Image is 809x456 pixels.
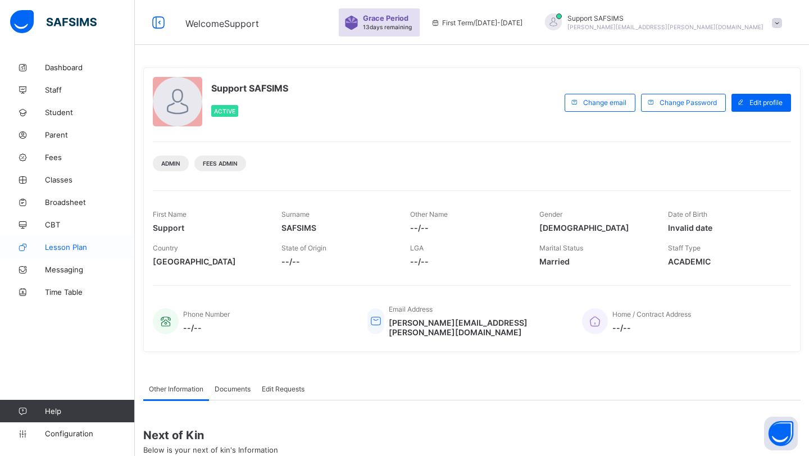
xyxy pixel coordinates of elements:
span: Phone Number [183,310,230,318]
span: ACADEMIC [668,257,780,266]
span: [PERSON_NAME][EMAIL_ADDRESS][PERSON_NAME][DOMAIN_NAME] [389,318,565,337]
span: Messaging [45,265,135,274]
span: CBT [45,220,135,229]
span: [GEOGRAPHIC_DATA] [153,257,265,266]
span: Fees [45,153,135,162]
span: Change email [583,98,626,107]
span: Country [153,244,178,252]
span: Configuration [45,429,134,438]
span: Next of Kin [143,428,801,442]
span: Edit profile [749,98,783,107]
span: Lesson Plan [45,243,135,252]
span: Surname [281,210,310,218]
button: Open asap [764,417,798,450]
span: LGA [410,244,424,252]
span: Time Table [45,288,135,297]
span: --/-- [410,223,522,232]
span: Student [45,108,135,117]
span: Change Password [660,98,717,107]
img: sticker-purple.71386a28dfed39d6af7621340158ba97.svg [344,16,358,30]
span: Marital Status [539,244,583,252]
span: Support SAFSIMS [211,83,288,94]
span: [PERSON_NAME][EMAIL_ADDRESS][PERSON_NAME][DOMAIN_NAME] [567,24,763,30]
span: Broadsheet [45,198,135,207]
span: First Name [153,210,187,218]
span: Grace Period [363,14,408,22]
span: Fees Admin [203,160,238,167]
span: Date of Birth [668,210,707,218]
span: Married [539,257,651,266]
span: Parent [45,130,135,139]
span: Classes [45,175,135,184]
span: --/-- [281,257,393,266]
span: 13 days remaining [363,24,412,30]
span: Dashboard [45,63,135,72]
span: --/-- [410,257,522,266]
span: Other Information [149,385,203,393]
span: --/-- [612,323,691,332]
span: Welcome Support [185,18,259,29]
span: Other Name [410,210,448,218]
img: safsims [10,10,97,34]
span: Active [214,108,235,115]
span: [DEMOGRAPHIC_DATA] [539,223,651,232]
div: SupportSAFSIMS [534,13,788,32]
span: Gender [539,210,562,218]
span: Staff Type [668,244,701,252]
span: State of Origin [281,244,326,252]
span: Documents [215,385,251,393]
span: --/-- [183,323,230,332]
span: Invalid date [668,223,780,232]
span: Support [153,223,265,232]
span: Staff [45,85,135,94]
span: session/term information [431,19,522,27]
span: Edit Requests [262,385,304,393]
span: SAFSIMS [281,223,393,232]
span: Home / Contract Address [612,310,691,318]
span: Below is your next of kin's Information [143,445,278,454]
span: Email Address [389,305,433,313]
span: Support SAFSIMS [567,14,763,22]
span: Help [45,407,134,416]
span: Admin [161,160,180,167]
